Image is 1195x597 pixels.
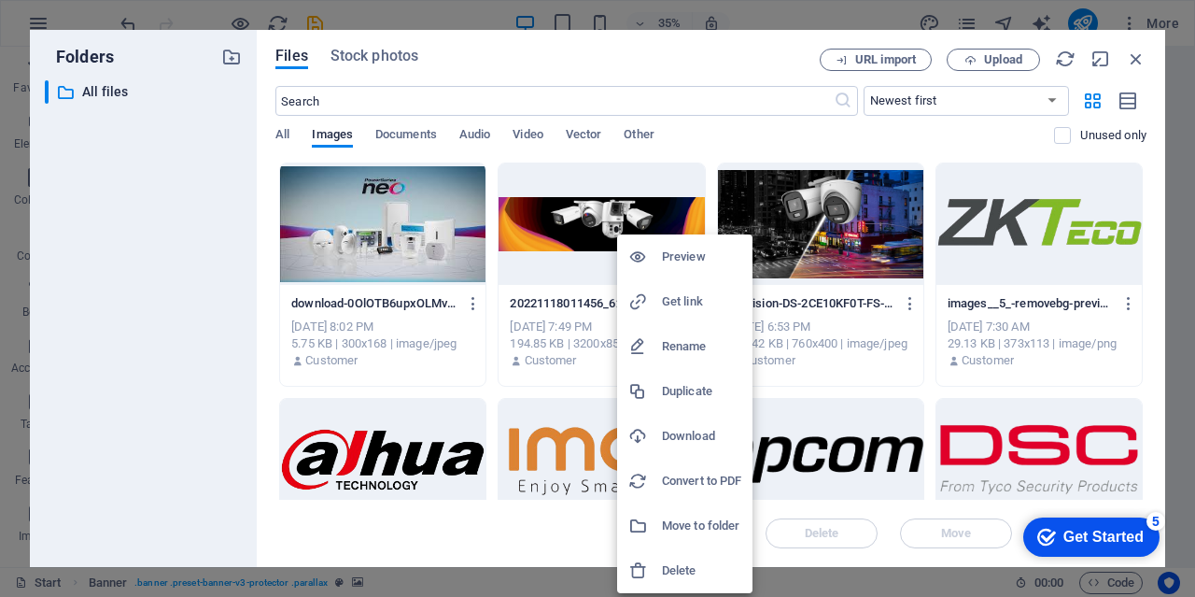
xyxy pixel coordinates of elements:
h6: Get link [662,291,741,313]
h6: Duplicate [662,380,741,403]
h6: Convert to PDF [662,470,741,492]
div: 5 [134,4,152,22]
h6: Rename [662,335,741,358]
div: Get Started [50,21,131,37]
h6: Move to folder [662,515,741,537]
h6: Preview [662,246,741,268]
h6: Download [662,425,741,448]
div: Get Started 5 items remaining, 0% complete [10,9,147,49]
h6: Delete [662,560,741,582]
